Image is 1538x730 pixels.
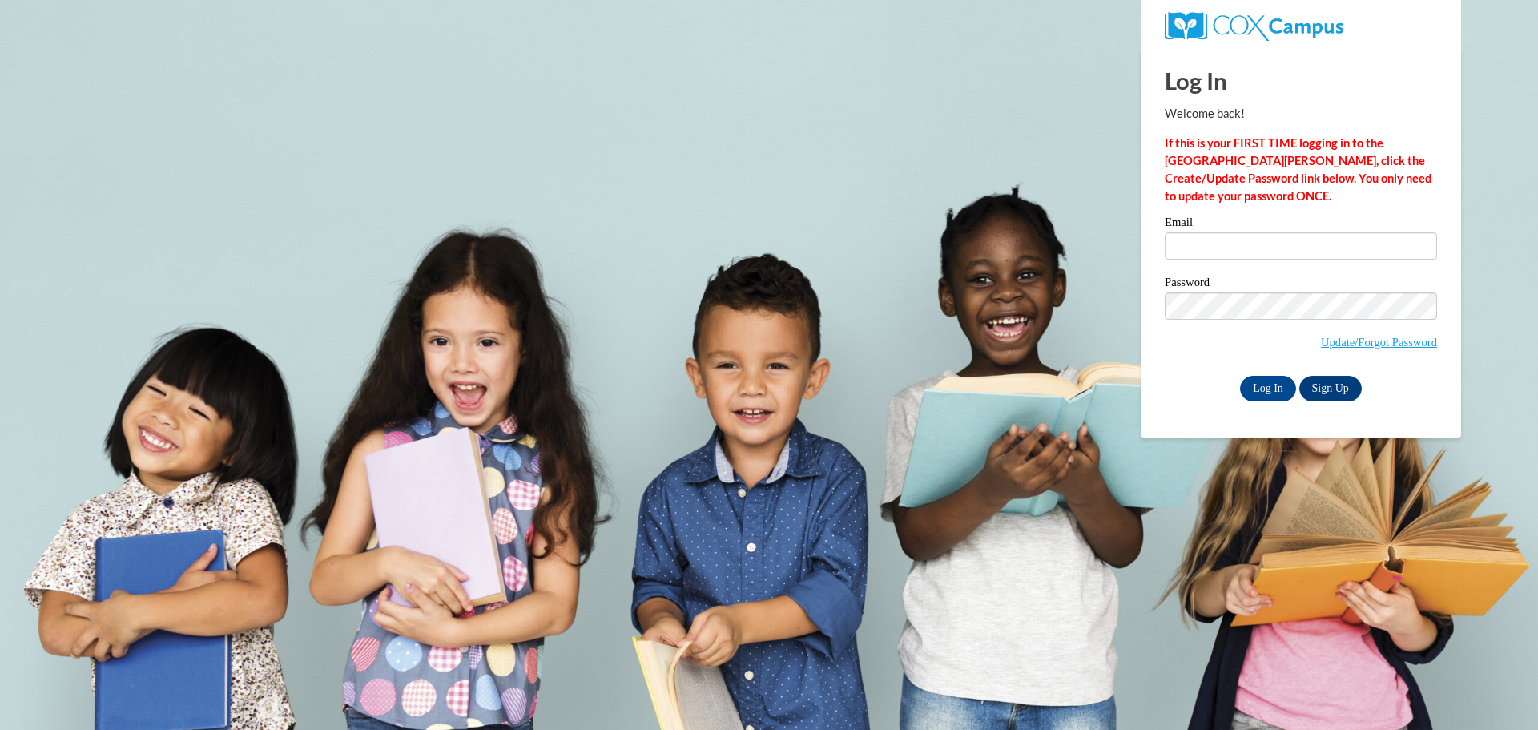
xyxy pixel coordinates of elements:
p: Welcome back! [1165,105,1437,123]
a: COX Campus [1165,18,1343,32]
img: COX Campus [1165,12,1343,41]
h1: Log In [1165,64,1437,97]
label: Email [1165,216,1437,232]
a: Update/Forgot Password [1321,336,1437,349]
a: Sign Up [1299,376,1362,401]
label: Password [1165,276,1437,292]
input: Log In [1240,376,1296,401]
strong: If this is your FIRST TIME logging in to the [GEOGRAPHIC_DATA][PERSON_NAME], click the Create/Upd... [1165,136,1431,203]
